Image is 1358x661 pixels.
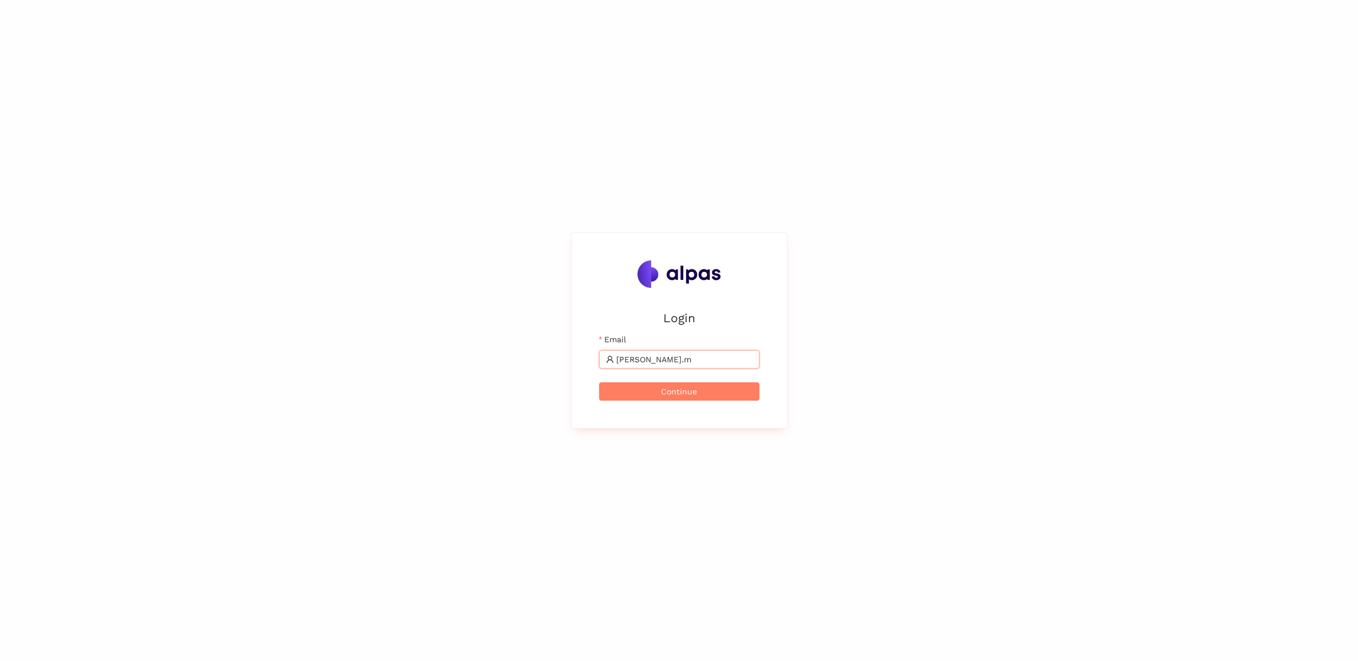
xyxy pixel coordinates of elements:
[637,260,721,288] img: Alpas.ai Logo
[599,308,759,327] h2: Login
[599,382,759,401] button: Continue
[616,353,753,366] input: Email
[606,355,614,363] span: user
[599,333,626,346] label: Email
[661,385,697,398] span: Continue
